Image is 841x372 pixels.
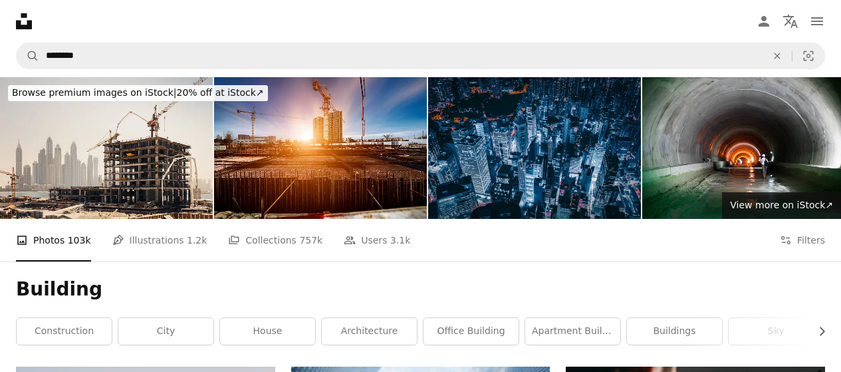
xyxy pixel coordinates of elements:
[344,219,410,262] a: Users 3.1k
[423,318,519,345] a: office building
[777,8,804,35] button: Language
[17,318,112,345] a: construction
[390,233,410,248] span: 3.1k
[792,43,824,69] button: Visual search
[16,13,32,29] a: Home — Unsplash
[780,219,825,262] button: Filters
[118,318,213,345] a: city
[16,43,825,69] form: Find visuals sitewide
[187,233,207,248] span: 1.2k
[112,219,207,262] a: Illustrations 1.2k
[214,77,427,219] img: construction site
[8,85,268,101] div: 20% off at iStock ↗
[627,318,722,345] a: buildings
[299,233,322,248] span: 757k
[729,318,824,345] a: sky
[220,318,315,345] a: house
[722,192,841,219] a: View more on iStock↗
[16,278,825,301] h1: Building
[322,318,417,345] a: architecture
[12,87,176,98] span: Browse premium images on iStock |
[763,43,792,69] button: Clear
[228,219,322,262] a: Collections 757k
[810,318,825,345] button: scroll list to the right
[730,200,833,210] span: View more on iStock ↗
[428,77,641,219] img: Illuminated skyscrapers shaping a vibrant cityscape
[804,8,830,35] button: Menu
[751,8,777,35] a: Log in / Sign up
[525,318,620,345] a: apartment building
[17,43,39,69] button: Search Unsplash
